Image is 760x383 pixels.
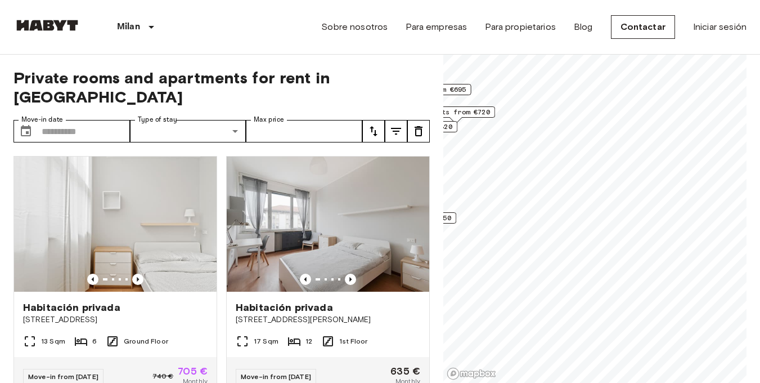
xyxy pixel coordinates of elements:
button: tune [362,120,385,142]
span: 740 € [152,371,173,381]
span: 1 units from €820 [384,122,452,132]
span: Habitación privada [236,301,333,314]
button: Previous image [300,274,311,285]
img: Habyt [14,20,81,31]
img: Marketing picture of unit IT-14-037-001-06H [14,157,217,292]
span: 13 Sqm [41,336,65,346]
button: tune [407,120,430,142]
span: Ground Floor [124,336,168,346]
label: Type of stay [138,115,177,124]
button: tune [385,120,407,142]
a: Contactar [611,15,675,39]
span: 17 Sqm [254,336,278,346]
span: 1 units from €720 [421,107,490,117]
div: Map marker [416,106,495,124]
span: Move-in from [DATE] [241,372,311,381]
a: Iniciar sesión [693,20,746,34]
label: Move-in date [21,115,63,124]
button: Previous image [345,274,356,285]
span: Move-in from [DATE] [28,372,98,381]
a: Mapbox logo [447,367,496,380]
a: Sobre nosotros [321,20,388,34]
span: Habitación privada [23,301,120,314]
button: Previous image [132,274,143,285]
span: [STREET_ADDRESS] [23,314,208,326]
button: Choose date [15,120,37,142]
label: Max price [254,115,284,124]
a: Para empresas [406,20,467,34]
span: 6 [92,336,97,346]
span: 2 units from €750 [383,213,451,223]
span: 1st Floor [339,336,367,346]
span: 10 units from €695 [394,84,466,95]
img: Marketing picture of unit IT-14-039-006-01H [227,157,429,292]
span: 12 [305,336,312,346]
p: Milan [117,20,140,34]
span: [STREET_ADDRESS][PERSON_NAME] [236,314,420,326]
button: Previous image [87,274,98,285]
div: Map marker [389,84,471,101]
a: Blog [574,20,593,34]
span: Private rooms and apartments for rent in [GEOGRAPHIC_DATA] [14,68,430,106]
span: 635 € [390,366,420,376]
a: Para propietarios [485,20,556,34]
span: 705 € [178,366,208,376]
